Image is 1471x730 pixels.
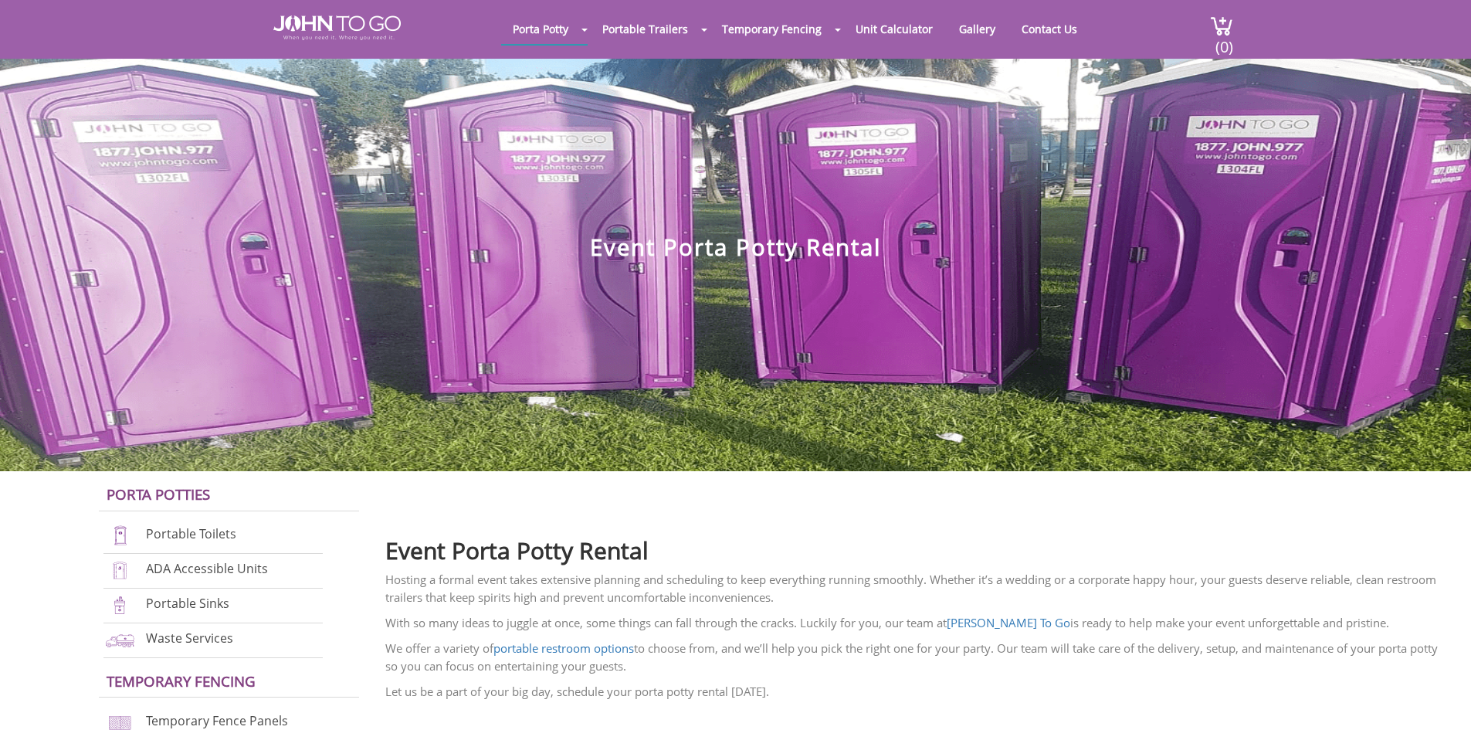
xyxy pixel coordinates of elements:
a: Waste Services [146,630,233,647]
a: Portable Toilets [146,526,236,543]
img: cart a [1210,15,1233,36]
a: Portable Trailers [591,14,700,44]
a: ADA Accessible Units [146,560,268,577]
span: (0) [1215,24,1233,57]
span: Hosting a formal event takes extensive planning and scheduling to keep everything running smoothl... [385,572,1436,605]
a: Temporary Fencing [710,14,833,44]
a: Gallery [947,14,1007,44]
span: Let us be a part of your big day, schedule your porta potty rental [DATE]. [385,684,769,699]
a: Temporary Fencing [107,671,256,691]
img: waste-services-new.png [103,630,137,650]
img: portable-toilets-new.png [103,525,137,546]
a: [PERSON_NAME] To Go [947,615,1070,630]
h2: Event Porta Potty Rental [385,530,1448,563]
a: Porta Potties [107,484,210,504]
a: Porta Potty [501,14,580,44]
a: portable restroom options [493,640,634,656]
img: portable-sinks-new.png [103,595,137,616]
a: Unit Calculator [844,14,944,44]
img: ADA-units-new.png [103,560,137,581]
span: We offer a variety of to choose from, and we’ll help you pick the right one for your party. Our t... [385,640,1438,674]
span: With so many ideas to juggle at once, some things can fall through the cracks. Luckily for you, o... [385,615,1389,630]
a: Contact Us [1010,14,1089,44]
img: JOHN to go [273,15,401,40]
a: Portable Sinks [146,595,229,612]
a: Temporary Fence Panels [146,712,288,729]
